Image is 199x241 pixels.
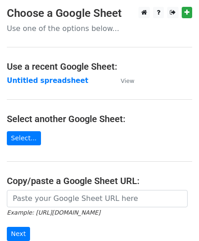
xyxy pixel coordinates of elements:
input: Paste your Google Sheet URL here [7,190,188,207]
h4: Copy/paste a Google Sheet URL: [7,175,192,186]
a: Select... [7,131,41,145]
h4: Use a recent Google Sheet: [7,61,192,72]
a: Untitled spreadsheet [7,77,88,85]
h4: Select another Google Sheet: [7,113,192,124]
a: View [112,77,134,85]
input: Next [7,227,30,241]
small: View [121,77,134,84]
small: Example: [URL][DOMAIN_NAME] [7,209,100,216]
h3: Choose a Google Sheet [7,7,192,20]
p: Use one of the options below... [7,24,192,33]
